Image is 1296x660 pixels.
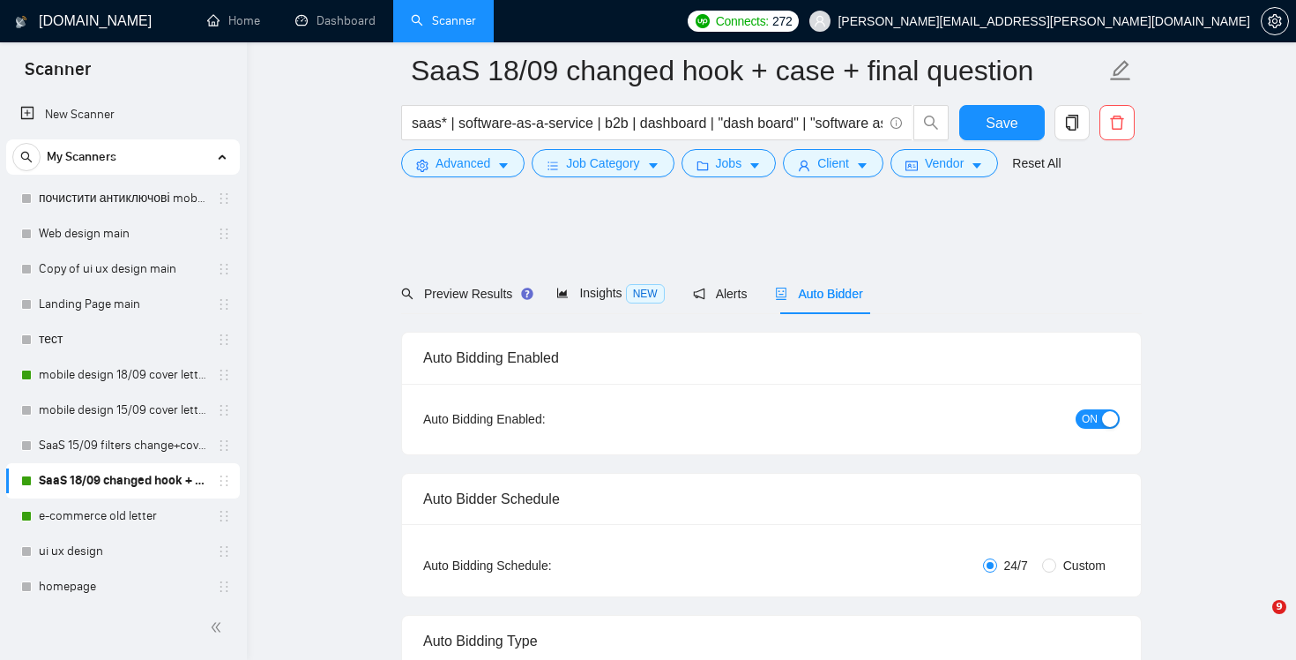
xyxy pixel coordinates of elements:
span: Custom [1056,556,1113,575]
li: New Scanner [6,97,240,132]
a: mobile design 18/09 cover letter another first part [39,357,206,393]
span: 24/7 [997,556,1035,575]
img: logo [15,8,27,36]
span: setting [1262,14,1288,28]
a: SaaS 15/09 filters change+cover letter change [39,428,206,463]
a: Copy of ui ux design main [39,251,206,287]
span: holder [217,544,231,559]
span: caret-down [497,159,510,172]
a: homepage [39,569,206,604]
a: Reset All [1012,154,1061,173]
span: holder [217,474,231,488]
div: Auto Bidder Schedule [423,474,1120,524]
span: notification [693,288,705,300]
span: holder [217,191,231,206]
div: Auto Bidding Schedule: [423,556,655,575]
span: Scanner [11,56,105,94]
span: delete [1100,115,1134,131]
span: caret-down [856,159,868,172]
span: Insights [556,286,664,300]
span: bars [547,159,559,172]
a: почистити антиключові mobile design main [39,181,206,216]
button: delete [1099,105,1135,140]
span: search [13,151,40,163]
span: holder [217,368,231,382]
span: holder [217,580,231,594]
button: settingAdvancedcaret-down [401,149,525,177]
span: Preview Results [401,287,528,301]
span: holder [217,403,231,417]
input: Search Freelance Jobs... [412,112,883,134]
span: idcard [905,159,918,172]
button: userClientcaret-down [783,149,883,177]
span: Auto Bidder [775,287,862,301]
span: holder [217,333,231,347]
span: NEW [626,284,665,304]
span: caret-down [647,159,659,172]
span: Save [986,112,1017,134]
a: dashboardDashboard [295,13,376,28]
div: Auto Bidding Enabled [423,333,1120,383]
a: mobile design 15/09 cover letter another first part [39,393,206,428]
span: search [401,288,413,300]
button: setting [1261,7,1289,35]
a: тест [39,322,206,357]
span: Job Category [566,154,639,173]
span: info-circle [890,117,902,129]
span: Connects: [716,11,769,31]
span: setting [416,159,428,172]
span: caret-down [971,159,983,172]
span: ON [1082,409,1098,429]
span: area-chart [556,287,569,299]
button: folderJobscaret-down [682,149,777,177]
iframe: Intercom live chat [1236,600,1278,642]
a: searchScanner [411,13,476,28]
span: Alerts [693,287,748,301]
div: Auto Bidding Enabled: [423,409,655,429]
span: Jobs [716,154,742,173]
span: Advanced [436,154,490,173]
span: 9 [1272,600,1286,614]
span: double-left [210,619,227,636]
button: copy [1054,105,1090,140]
input: Scanner name... [411,49,1106,93]
a: Web design main [39,216,206,251]
span: user [814,15,826,27]
a: SaaS 18/09 changed hook + case + final question [39,463,206,499]
span: caret-down [749,159,761,172]
span: copy [1055,115,1089,131]
span: folder [696,159,709,172]
div: Tooltip anchor [519,286,535,302]
button: Save [959,105,1045,140]
button: search [12,143,41,171]
a: homeHome [207,13,260,28]
button: barsJob Categorycaret-down [532,149,674,177]
span: holder [217,297,231,311]
a: ui ux design [39,534,206,569]
button: idcardVendorcaret-down [890,149,998,177]
span: Client [817,154,849,173]
img: upwork-logo.png [696,14,710,28]
a: Landing Page main [39,287,206,322]
button: search [913,105,949,140]
span: robot [775,288,787,300]
a: setting [1261,14,1289,28]
span: user [798,159,810,172]
span: My Scanners [47,139,116,175]
span: holder [217,439,231,453]
span: holder [217,509,231,523]
span: search [914,115,948,131]
span: edit [1109,59,1132,82]
span: 272 [772,11,792,31]
span: Vendor [925,154,964,173]
a: e-commerce old letter [39,499,206,534]
span: holder [217,227,231,241]
a: New Scanner [20,97,226,132]
span: holder [217,262,231,276]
